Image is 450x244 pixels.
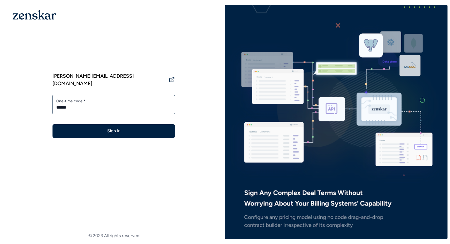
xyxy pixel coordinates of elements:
label: One-time code * [56,99,171,104]
span: [PERSON_NAME][EMAIL_ADDRESS][DOMAIN_NAME] [52,72,166,87]
img: 1OGAJ2xQqyY4LXKgY66KYq0eOWRCkrZdAb3gUhuVAqdWPZE9SRJmCz+oDMSn4zDLXe31Ii730ItAGKgCKgCCgCikA4Av8PJUP... [12,10,56,20]
button: Sign In [52,124,175,138]
footer: © 2023 All rights reserved [2,233,225,239]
